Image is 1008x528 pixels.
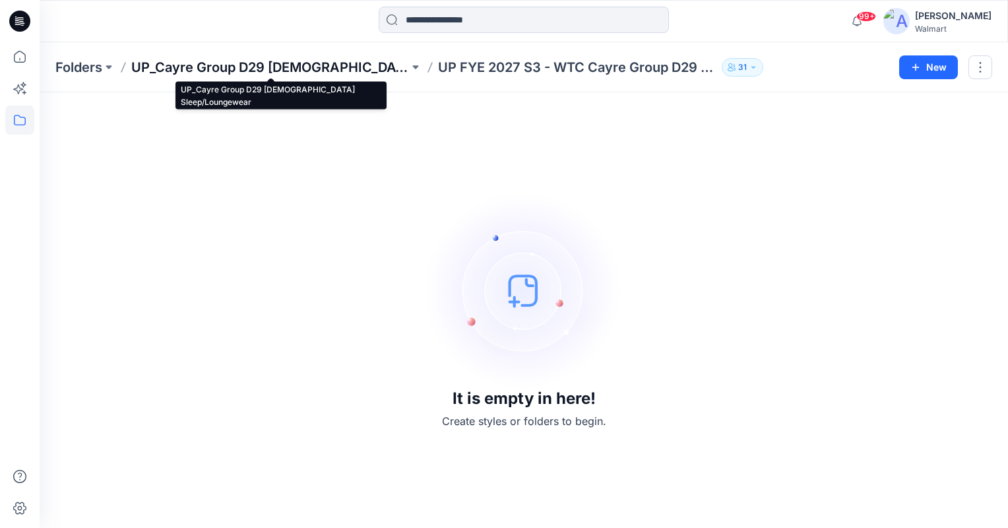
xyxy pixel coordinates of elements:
[131,58,409,77] a: UP_Cayre Group D29 [DEMOGRAPHIC_DATA] Sleep/Loungewear
[883,8,910,34] img: avatar
[856,11,876,22] span: 99+
[738,60,747,75] p: 31
[425,191,623,389] img: empty-state-image.svg
[442,413,606,429] p: Create styles or folders to begin.
[722,58,763,77] button: 31
[55,58,102,77] a: Folders
[915,24,992,34] div: Walmart
[438,58,716,77] p: UP FYE 2027 S3 - WTC Cayre Group D29 [DEMOGRAPHIC_DATA] Sleepwear
[915,8,992,24] div: [PERSON_NAME]
[453,389,596,408] h3: It is empty in here!
[899,55,958,79] button: New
